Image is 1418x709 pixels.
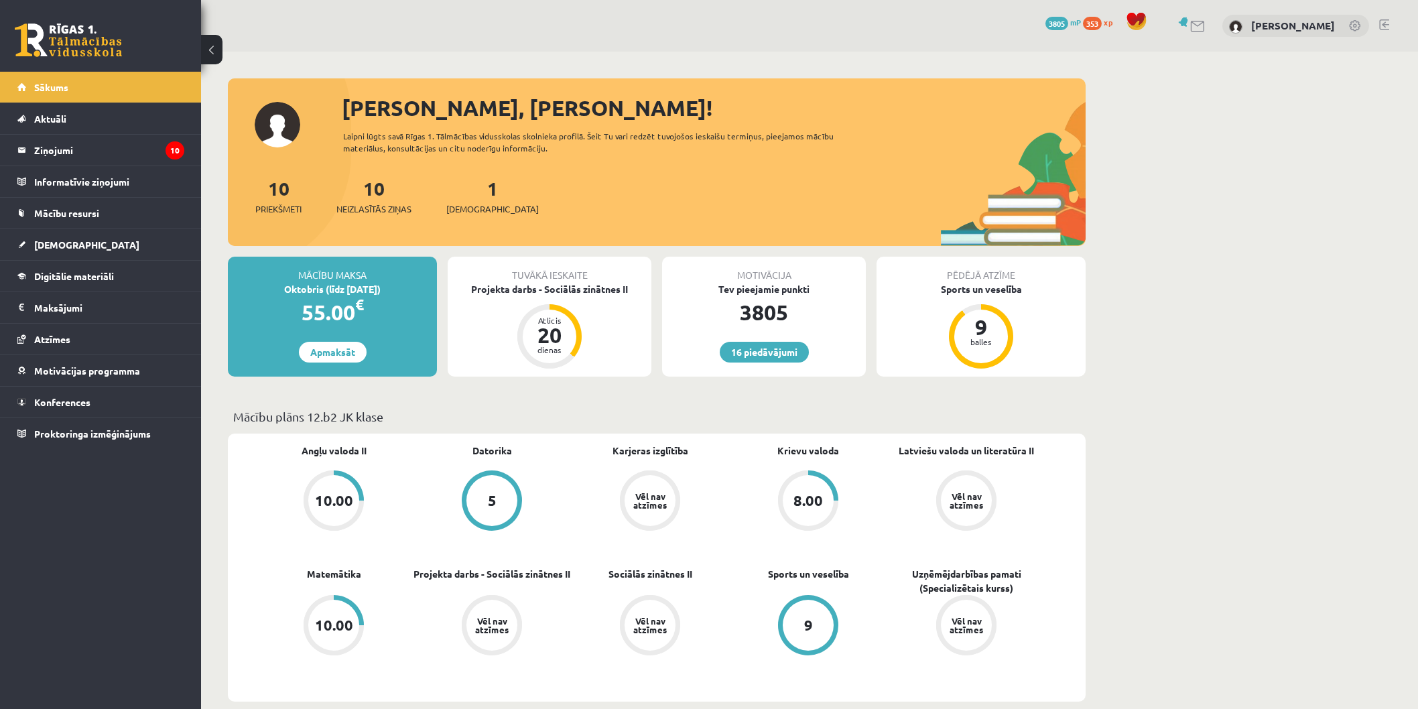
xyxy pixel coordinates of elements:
div: Tuvākā ieskaite [448,257,651,282]
a: Informatīvie ziņojumi [17,166,184,197]
i: 10 [166,141,184,159]
div: Projekta darbs - Sociālās zinātnes II [448,282,651,296]
a: Datorika [472,444,512,458]
span: Neizlasītās ziņas [336,202,411,216]
span: Sākums [34,81,68,93]
span: Mācību resursi [34,207,99,219]
div: 10.00 [315,493,353,508]
a: Vēl nav atzīmes [571,595,729,658]
a: 10Priekšmeti [255,176,302,216]
a: Mācību resursi [17,198,184,229]
span: 353 [1083,17,1102,30]
span: Aktuāli [34,113,66,125]
div: Vēl nav atzīmes [948,617,985,634]
a: 10.00 [255,595,413,658]
a: Sports un veselība 9 balles [877,282,1086,371]
div: Atlicis [529,316,570,324]
a: Vēl nav atzīmes [887,595,1045,658]
span: [DEMOGRAPHIC_DATA] [34,239,139,251]
span: mP [1070,17,1081,27]
div: 20 [529,324,570,346]
a: 1[DEMOGRAPHIC_DATA] [446,176,539,216]
a: Vēl nav atzīmes [413,595,571,658]
a: Angļu valoda II [302,444,367,458]
div: dienas [529,346,570,354]
div: Pēdējā atzīme [877,257,1086,282]
legend: Informatīvie ziņojumi [34,166,184,197]
div: Vēl nav atzīmes [948,492,985,509]
a: 10.00 [255,470,413,533]
a: Ziņojumi10 [17,135,184,166]
div: Vēl nav atzīmes [631,492,669,509]
legend: Maksājumi [34,292,184,323]
div: Laipni lūgts savā Rīgas 1. Tālmācības vidusskolas skolnieka profilā. Šeit Tu vari redzēt tuvojošo... [343,130,858,154]
a: 3805 mP [1045,17,1081,27]
div: Vēl nav atzīmes [473,617,511,634]
span: Digitālie materiāli [34,270,114,282]
a: Latviešu valoda un literatūra II [899,444,1034,458]
div: Sports un veselība [877,282,1086,296]
a: Projekta darbs - Sociālās zinātnes II [413,567,570,581]
div: 10.00 [315,618,353,633]
a: 353 xp [1083,17,1119,27]
p: Mācību plāns 12.b2 JK klase [233,407,1080,426]
span: 3805 [1045,17,1068,30]
span: xp [1104,17,1112,27]
a: Motivācijas programma [17,355,184,386]
a: 16 piedāvājumi [720,342,809,363]
span: Proktoringa izmēģinājums [34,428,151,440]
div: balles [961,338,1001,346]
a: Sociālās zinātnes II [608,567,692,581]
a: [DEMOGRAPHIC_DATA] [17,229,184,260]
div: Oktobris (līdz [DATE]) [228,282,437,296]
a: Apmaksāt [299,342,367,363]
div: Tev pieejamie punkti [662,282,866,296]
a: Sākums [17,72,184,103]
span: [DEMOGRAPHIC_DATA] [446,202,539,216]
a: Krievu valoda [777,444,839,458]
div: 9 [961,316,1001,338]
span: Atzīmes [34,333,70,345]
a: 10Neizlasītās ziņas [336,176,411,216]
a: Maksājumi [17,292,184,323]
a: 5 [413,470,571,533]
a: Sports un veselība [768,567,849,581]
a: Vēl nav atzīmes [571,470,729,533]
a: Proktoringa izmēģinājums [17,418,184,449]
a: Konferences [17,387,184,417]
div: 5 [488,493,497,508]
a: 9 [729,595,887,658]
a: Vēl nav atzīmes [887,470,1045,533]
img: Sigurds Kozlovskis [1229,20,1242,34]
span: € [355,295,364,314]
legend: Ziņojumi [34,135,184,166]
a: Digitālie materiāli [17,261,184,292]
div: 3805 [662,296,866,328]
a: 8.00 [729,470,887,533]
span: Priekšmeti [255,202,302,216]
span: Motivācijas programma [34,365,140,377]
a: [PERSON_NAME] [1251,19,1335,32]
a: Rīgas 1. Tālmācības vidusskola [15,23,122,57]
a: Matemātika [307,567,361,581]
div: 9 [804,618,813,633]
a: Atzīmes [17,324,184,354]
a: Karjeras izglītība [613,444,688,458]
a: Projekta darbs - Sociālās zinātnes II Atlicis 20 dienas [448,282,651,371]
span: Konferences [34,396,90,408]
div: [PERSON_NAME], [PERSON_NAME]! [342,92,1086,124]
div: 55.00 [228,296,437,328]
div: Mācību maksa [228,257,437,282]
div: Vēl nav atzīmes [631,617,669,634]
div: Motivācija [662,257,866,282]
div: 8.00 [793,493,823,508]
a: Aktuāli [17,103,184,134]
a: Uzņēmējdarbības pamati (Specializētais kurss) [887,567,1045,595]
